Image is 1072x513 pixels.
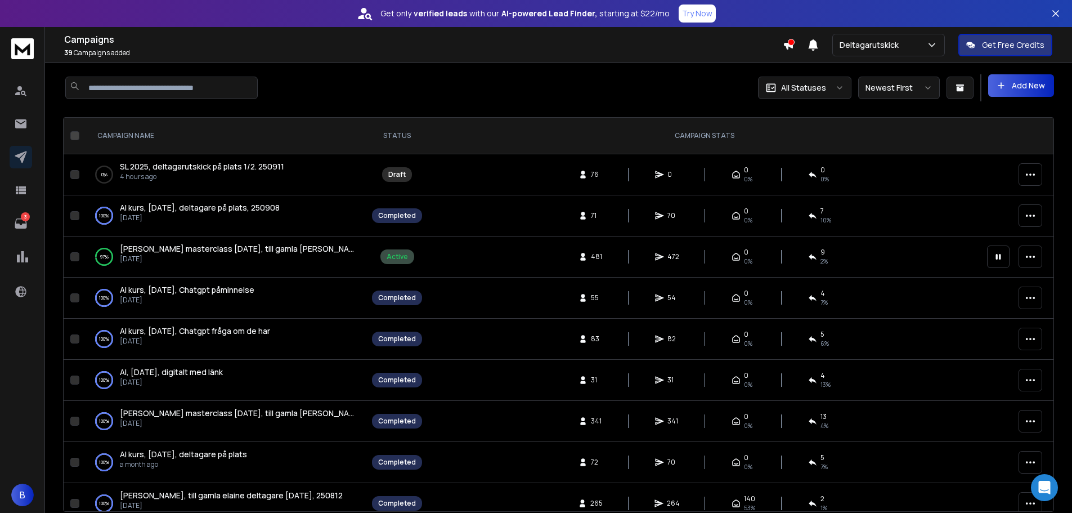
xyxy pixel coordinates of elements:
span: 0 [667,170,679,179]
span: 0 [744,371,748,380]
span: 0% [744,339,752,348]
button: Get Free Credits [958,34,1052,56]
p: [DATE] [120,501,343,510]
span: 7 % [820,462,828,471]
span: 341 [667,417,679,426]
th: STATUS [365,118,429,154]
span: 0 [744,453,748,462]
span: 5 [820,453,824,462]
p: Get Free Credits [982,39,1044,51]
button: Add New [988,74,1054,97]
p: 100 % [99,292,109,304]
span: 55 [591,293,602,302]
p: 100 % [99,416,109,427]
span: 0% [744,380,752,389]
span: 39 [64,48,73,57]
button: Newest First [858,77,940,99]
span: 0 [820,166,825,175]
span: 72 [591,458,602,467]
p: 100 % [99,498,109,509]
span: 10 % [820,216,831,225]
span: 2 [820,494,824,503]
span: 31 [591,376,602,385]
span: 0 [744,207,748,216]
span: 140 [744,494,755,503]
h1: Campaigns [64,33,783,46]
span: 70 [667,211,679,220]
span: 4 % [820,421,828,430]
div: Draft [388,170,406,179]
span: [PERSON_NAME] masterclass [DATE], till gamla [PERSON_NAME], [DATE], 250819 [120,408,425,418]
span: 83 [591,334,602,344]
p: [DATE] [120,378,223,387]
p: 0 % [101,169,107,180]
span: 341 [591,417,602,426]
a: [PERSON_NAME], till gamla elaine deltagare [DATE], 250812 [120,490,343,501]
strong: verified leads [414,8,467,19]
span: 472 [667,252,679,261]
span: 70 [667,458,679,467]
td: 100%[PERSON_NAME] masterclass [DATE], till gamla [PERSON_NAME], [DATE], 250819[DATE] [84,401,365,442]
td: 100%AI kurs, [DATE], Chatgpt fråga om de har[DATE] [84,319,365,360]
div: Active [387,252,408,261]
p: 4 hours ago [120,172,284,181]
span: 0 [744,248,748,257]
p: [DATE] [120,296,254,305]
p: Try Now [682,8,712,19]
a: [PERSON_NAME] masterclass [DATE], till gamla [PERSON_NAME], [DATE], 250819 [120,408,354,419]
span: 53 % [744,503,755,512]
p: Deltagarutskick [840,39,903,51]
span: 264 [667,499,680,508]
div: Completed [378,417,416,426]
p: Get only with our starting at $22/mo [380,8,670,19]
span: 76 [591,170,602,179]
span: 0% [744,462,752,471]
a: 3 [10,212,32,235]
td: 100%AI kurs, [DATE], Chatgpt påminnelse[DATE] [84,278,365,319]
button: B [11,484,34,506]
p: 97 % [100,251,109,262]
th: CAMPAIGN STATS [429,118,980,154]
span: 4 [820,289,825,298]
div: Completed [378,376,416,385]
button: Try Now [679,5,716,23]
a: [PERSON_NAME] masterclass [DATE], till gamla [PERSON_NAME], [DATE], 250901 [120,243,354,255]
p: 100 % [99,374,109,386]
p: All Statuses [781,82,826,93]
p: [DATE] [120,419,354,428]
td: 97%[PERSON_NAME] masterclass [DATE], till gamla [PERSON_NAME], [DATE], 250901[DATE] [84,237,365,278]
p: 100 % [99,333,109,345]
span: 0 [744,166,748,175]
span: 13 % [820,380,831,389]
span: 13 [820,412,827,421]
a: AI kurs, [DATE], deltagare på plats [120,449,247,460]
span: 31 [667,376,679,385]
p: 100 % [99,210,109,221]
span: 0 [744,330,748,339]
span: 7 % [820,298,828,307]
img: logo [11,38,34,59]
strong: AI-powered Lead Finder, [501,8,597,19]
td: 0%SL 2025, deltagarutskick på plats 1/2. 2509114 hours ago [84,154,365,195]
span: 0% [744,421,752,430]
span: 71 [591,211,602,220]
th: CAMPAIGN NAME [84,118,365,154]
span: 6 % [820,339,829,348]
span: [PERSON_NAME] masterclass [DATE], till gamla [PERSON_NAME], [DATE], 250901 [120,243,426,254]
span: 0% [744,257,752,266]
span: 7 [820,207,824,216]
span: AI kurs, [DATE], Chatgpt fråga om de har [120,325,270,336]
span: 481 [591,252,602,261]
td: 100%AI kurs, [DATE], deltagare på platsa month ago [84,442,365,483]
div: Completed [378,334,416,344]
p: [DATE] [120,255,354,264]
span: 0% [744,175,752,184]
span: 82 [667,334,679,344]
span: 0% [744,216,752,225]
a: AI kurs, [DATE], deltagare på plats, 250908 [120,202,280,213]
a: AI kurs, [DATE], Chatgpt påminnelse [120,284,254,296]
div: Open Intercom Messenger [1031,474,1058,501]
